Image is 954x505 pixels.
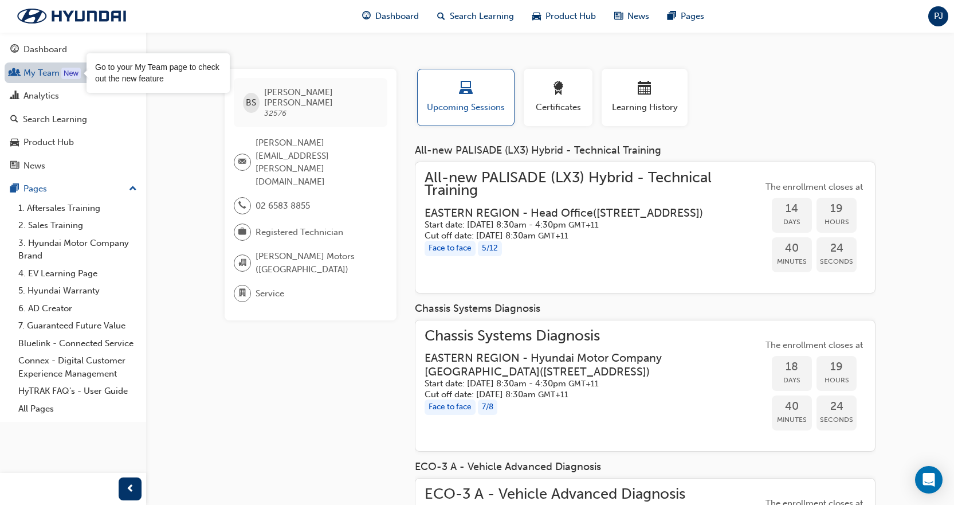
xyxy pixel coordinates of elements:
[23,159,45,173] div: News
[5,85,142,107] a: Analytics
[915,466,943,494] div: Open Intercom Messenger
[816,202,857,216] span: 19
[415,144,876,157] div: All-new PALISADE (LX3) Hybrid - Technical Training
[415,461,876,473] div: ECO-3 A - Vehicle Advanced Diagnosis
[10,91,19,101] span: chart-icon
[772,413,812,426] span: Minutes
[425,330,763,343] span: Chassis Systems Diagnosis
[425,220,744,230] h5: Start date: [DATE] 8:30am - 4:30pm
[14,382,142,400] a: HyTRAK FAQ's - User Guide
[816,361,857,374] span: 19
[523,5,605,28] a: car-iconProduct Hub
[10,115,18,125] span: search-icon
[238,155,246,170] span: email-icon
[532,101,584,114] span: Certificates
[426,101,505,114] span: Upcoming Sessions
[437,9,445,24] span: search-icon
[238,256,246,271] span: organisation-icon
[10,138,19,148] span: car-icon
[256,136,378,188] span: [PERSON_NAME][EMAIL_ADDRESS][PERSON_NAME][DOMAIN_NAME]
[428,5,523,28] a: search-iconSearch Learning
[425,400,476,415] div: Face to face
[638,81,651,97] span: calendar-icon
[415,303,876,315] div: Chassis Systems Diagnosis
[478,400,497,415] div: 7 / 8
[14,234,142,265] a: 3. Hyundai Motor Company Brand
[6,4,138,28] img: Trak
[5,178,142,199] button: Pages
[23,43,67,56] div: Dashboard
[264,108,286,118] span: 32576
[14,217,142,234] a: 2. Sales Training
[763,339,866,352] span: The enrollment closes at
[478,241,502,256] div: 5 / 12
[10,161,19,171] span: news-icon
[816,374,857,387] span: Hours
[934,10,943,23] span: PJ
[5,62,142,84] a: My Team
[425,389,744,400] h5: Cut off date: [DATE] 8:30am
[23,113,87,126] div: Search Learning
[681,10,704,23] span: Pages
[772,202,812,216] span: 14
[627,10,649,23] span: News
[246,96,256,109] span: BS
[14,282,142,300] a: 5. Hyundai Warranty
[816,216,857,229] span: Hours
[772,216,812,229] span: Days
[928,6,948,26] button: PJ
[10,68,19,79] span: people-icon
[425,241,476,256] div: Face to face
[610,101,679,114] span: Learning History
[14,335,142,353] a: Bluelink - Connected Service
[95,62,221,84] div: Go to your My Team page to check out the new feature
[668,9,676,24] span: pages-icon
[256,199,310,213] span: 02 6583 8855
[10,184,19,194] span: pages-icon
[658,5,713,28] a: pages-iconPages
[538,390,568,400] span: Australian Eastern Daylight Time GMT+11
[61,68,81,79] div: Tooltip anchor
[23,136,74,149] div: Product Hub
[568,379,599,389] span: Australian Eastern Daylight Time GMT+11
[551,81,565,97] span: award-icon
[605,5,658,28] a: news-iconNews
[772,400,812,413] span: 40
[816,413,857,426] span: Seconds
[602,69,688,126] button: Learning History
[129,182,137,197] span: up-icon
[816,255,857,268] span: Seconds
[459,81,473,97] span: laptop-icon
[425,330,866,443] a: Chassis Systems DiagnosisEASTERN REGION - Hyundai Motor Company [GEOGRAPHIC_DATA]([STREET_ADDRESS...
[763,181,866,194] span: The enrollment closes at
[14,300,142,318] a: 6. AD Creator
[5,109,142,130] a: Search Learning
[772,255,812,268] span: Minutes
[417,69,515,126] button: Upcoming Sessions
[568,220,599,230] span: Australian Eastern Daylight Time GMT+11
[5,37,142,178] button: DashboardMy TeamAnalyticsSearch LearningProduct HubNews
[5,132,142,153] a: Product Hub
[5,39,142,60] a: Dashboard
[14,352,142,382] a: Connex - Digital Customer Experience Management
[524,69,592,126] button: Certificates
[772,242,812,255] span: 40
[425,171,763,197] span: All-new PALISADE (LX3) Hybrid - Technical Training
[532,9,541,24] span: car-icon
[256,287,284,300] span: Service
[425,230,744,241] h5: Cut off date: [DATE] 8:30am
[5,155,142,177] a: News
[425,171,866,284] a: All-new PALISADE (LX3) Hybrid - Technical TrainingEASTERN REGION - Head Office([STREET_ADDRESS])S...
[772,374,812,387] span: Days
[238,225,246,240] span: briefcase-icon
[772,361,812,374] span: 18
[264,87,378,108] span: [PERSON_NAME] [PERSON_NAME]
[126,482,135,496] span: prev-icon
[425,351,744,378] h3: EASTERN REGION - Hyundai Motor Company [GEOGRAPHIC_DATA] ( [STREET_ADDRESS] )
[238,286,246,301] span: department-icon
[353,5,428,28] a: guage-iconDashboard
[238,198,246,213] span: phone-icon
[14,199,142,217] a: 1. Aftersales Training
